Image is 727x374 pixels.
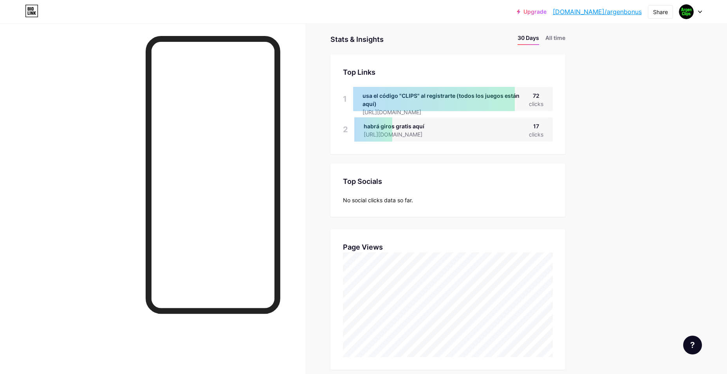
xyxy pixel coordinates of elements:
div: Share [653,8,668,16]
img: ocultoshorts [679,4,694,19]
li: 30 Days [518,34,539,45]
div: Page Views [343,242,553,252]
div: 17 [529,122,543,130]
a: Upgrade [517,9,547,15]
div: 1 [343,87,347,111]
div: Top Socials [343,176,553,187]
div: clicks [529,100,543,108]
div: Top Links [343,67,553,77]
a: [DOMAIN_NAME]/argenbonus [553,7,642,16]
div: Stats & Insights [330,34,384,45]
div: 2 [343,117,348,142]
div: [URL][DOMAIN_NAME] [363,108,529,116]
div: 72 [529,92,543,100]
div: [URL][DOMAIN_NAME] [364,130,435,138]
div: habrá giros gratis aquí [364,122,435,130]
div: clicks [529,130,543,138]
div: No social clicks data so far. [343,196,553,204]
li: All time [545,34,565,45]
